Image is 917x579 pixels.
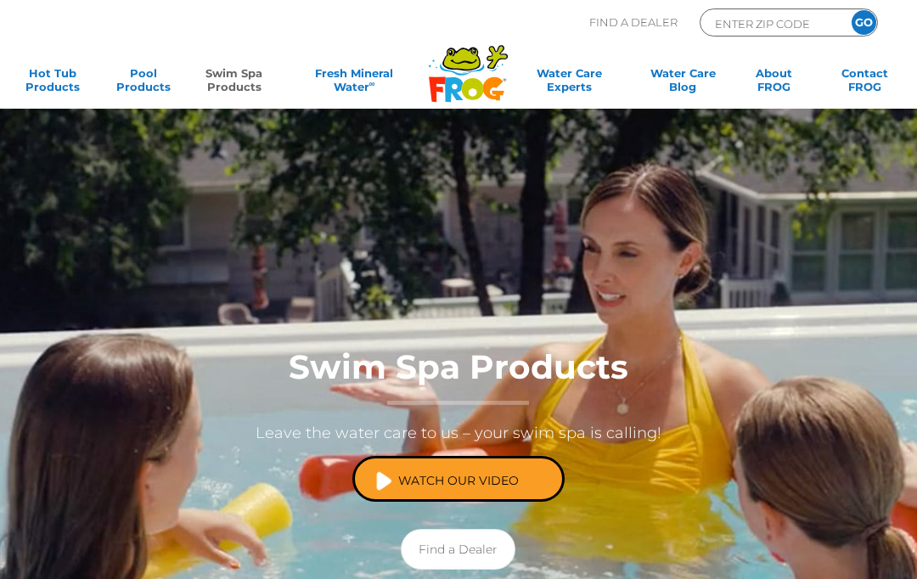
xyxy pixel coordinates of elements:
p: Find A Dealer [589,8,678,37]
input: GO [852,10,876,35]
a: PoolProducts [108,66,178,100]
a: Swim SpaProducts [199,66,269,100]
a: Water CareExperts [511,66,627,100]
a: Water CareBlog [648,66,718,100]
a: Hot TubProducts [17,66,87,100]
input: Zip Code Form [713,14,828,33]
a: Find a Dealer [401,529,515,570]
a: Fresh MineralWater∞ [290,66,419,100]
sup: ∞ [369,79,375,88]
p: Leave the water care to us – your swim spa is calling! [177,419,739,447]
a: Watch Our Video [352,456,565,502]
h1: Swim Spa Products [177,349,739,405]
a: ContactFROG [830,66,900,100]
a: AboutFROG [739,66,809,100]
